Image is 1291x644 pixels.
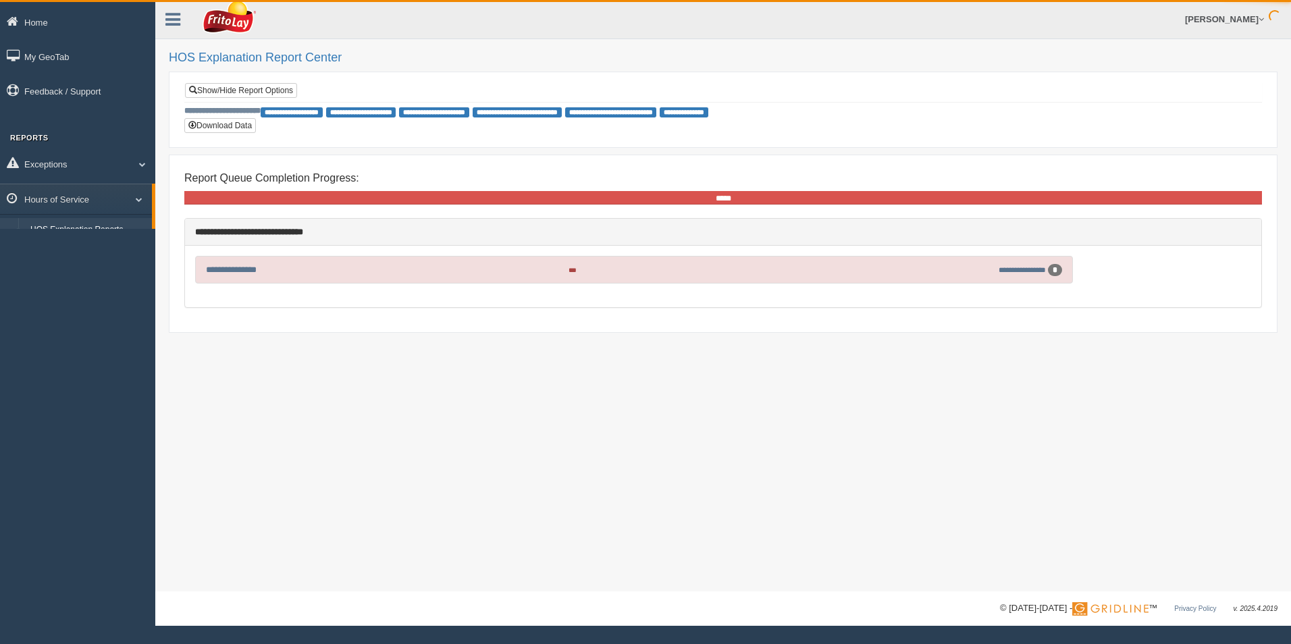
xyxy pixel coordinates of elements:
[184,172,1262,184] h4: Report Queue Completion Progress:
[1072,602,1149,616] img: Gridline
[169,51,1277,65] h2: HOS Explanation Report Center
[1000,601,1277,616] div: © [DATE]-[DATE] - ™
[185,83,297,98] a: Show/Hide Report Options
[1174,605,1216,612] a: Privacy Policy
[184,118,256,133] button: Download Data
[1234,605,1277,612] span: v. 2025.4.2019
[24,218,152,242] a: HOS Explanation Reports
